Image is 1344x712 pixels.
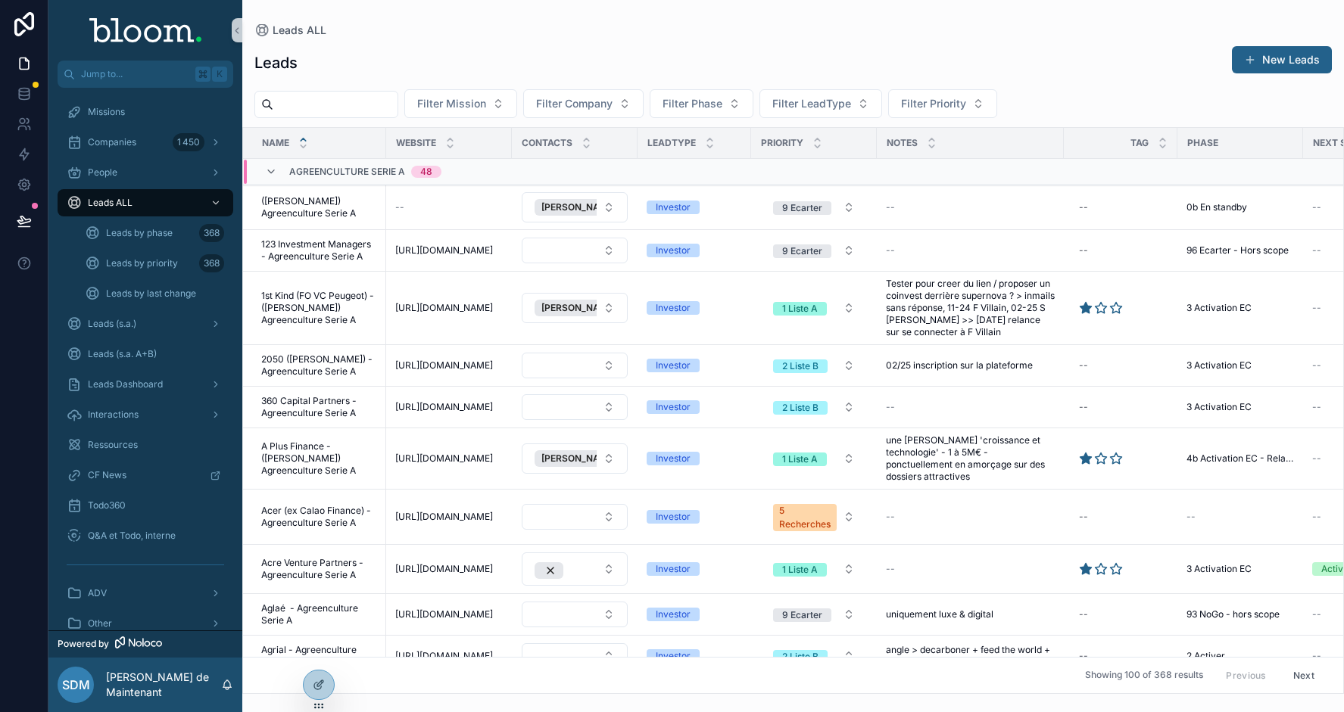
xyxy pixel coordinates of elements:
button: Select Button [404,89,517,118]
span: 0b En standby [1187,201,1247,213]
a: 3 Activation EC [1187,302,1294,314]
a: -- [886,244,1055,257]
a: Select Button [760,393,868,421]
a: Select Button [760,496,868,538]
span: Showing 100 of 368 results [1085,670,1203,682]
span: [PERSON_NAME] [541,302,616,314]
span: People [88,166,117,179]
div: -- [1079,201,1088,213]
a: Leads (s.a.) [58,310,233,337]
span: Leads by phase [106,227,173,239]
span: -- [1187,511,1196,523]
button: Select Button [522,238,628,263]
a: Select Button [521,237,628,264]
a: Leads by last change [76,280,233,307]
a: 2050 ([PERSON_NAME]) - Agreenculture Serie A [261,353,377,378]
a: Companies1 450 [58,129,233,156]
a: Select Button [521,642,628,670]
div: scrollable content [48,88,242,630]
span: 360 Capital Partners - Agreenculture Serie A [261,395,377,419]
span: une [PERSON_NAME] 'croissance et technologie' - 1 à 5M€ - ponctuellement en amorçage sur des doss... [886,434,1055,483]
div: Investor [656,301,691,315]
button: Select Button [522,443,628,474]
span: Notes [887,137,918,149]
span: [URL][DOMAIN_NAME] [395,244,493,257]
a: -- [395,201,503,213]
div: 1 Liste A [782,302,818,316]
span: [URL][DOMAIN_NAME] [395,401,493,413]
span: -- [1312,359,1321,372]
div: 9 Ecarter [782,608,822,622]
span: -- [1312,452,1321,465]
span: 02/25 inscription sur la plateforme [886,359,1033,372]
div: Investor [656,359,691,372]
a: Leads ALL [254,23,326,38]
span: angle > decarboner + feed the world + improve life of farmers [886,644,1055,668]
span: -- [1312,401,1321,413]
a: Aglaé - Agreenculture Serie A [261,602,377,626]
a: ([PERSON_NAME]) Agreenculture Serie A [261,195,377,219]
button: Select Button [522,353,628,378]
div: 368 [199,254,224,272]
a: Agrial - Agreenculture Serie A [261,644,377,668]
a: Select Button [521,443,628,474]
a: Select Button [521,601,628,628]
a: Leads Dashboard [58,371,233,398]
span: -- [395,201,404,213]
a: -- [886,201,1055,213]
span: Filter Phase [663,96,722,111]
span: 2 Activer [1187,650,1225,662]
div: -- [1079,608,1088,620]
button: Select Button [522,602,628,627]
div: 1 Liste A [782,563,818,577]
span: SdM [62,676,90,694]
a: Select Button [521,292,628,324]
div: -- [1079,244,1088,257]
a: 0b En standby [1187,201,1294,213]
button: Select Button [522,552,628,586]
div: 2 Liste B [782,359,819,373]
a: Ressources [58,431,233,459]
a: Investor [647,301,742,315]
p: [PERSON_NAME] de Maintenant [106,670,221,700]
a: -- [886,511,1055,523]
a: 3 Activation EC [1187,563,1294,575]
span: [PERSON_NAME] [541,452,616,465]
span: Leads (s.a. A+B) [88,348,157,360]
span: -- [886,401,895,413]
a: [URL][DOMAIN_NAME] [395,563,503,575]
a: Other [58,610,233,637]
a: Tester pour creer du lien / proposer un coinvest derrière supernova ? > inmails sans réponse, 11-... [886,278,1055,338]
div: Investor [656,201,691,214]
span: Interactions [88,409,139,421]
span: Agreenculture Serie A [289,166,405,178]
span: Tag [1130,137,1149,149]
div: Investor [656,510,691,524]
img: App logo [89,18,201,42]
span: Filter LeadType [772,96,851,111]
span: Filter Mission [417,96,486,111]
span: -- [1312,650,1321,662]
a: -- [1073,644,1168,668]
div: 368 [199,224,224,242]
button: Select Button [523,89,644,118]
span: [URL][DOMAIN_NAME] [395,302,493,314]
span: -- [1312,244,1321,257]
button: Select Button [522,504,628,530]
a: Acer (ex Calao Finance) - Agreenculture Serie A [261,505,377,529]
span: [URL][DOMAIN_NAME] [395,511,493,523]
a: 3 Activation EC [1187,401,1294,413]
span: ADV [88,587,107,599]
span: -- [886,244,895,257]
button: Unselect 22 [535,450,638,467]
span: Priority [761,137,803,149]
a: ADV [58,580,233,607]
span: Filter Company [536,96,613,111]
a: -- [1073,505,1168,529]
span: Website [396,137,436,149]
span: Phase [1187,137,1218,149]
a: Select Button [760,555,868,583]
a: Investor [647,244,742,257]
